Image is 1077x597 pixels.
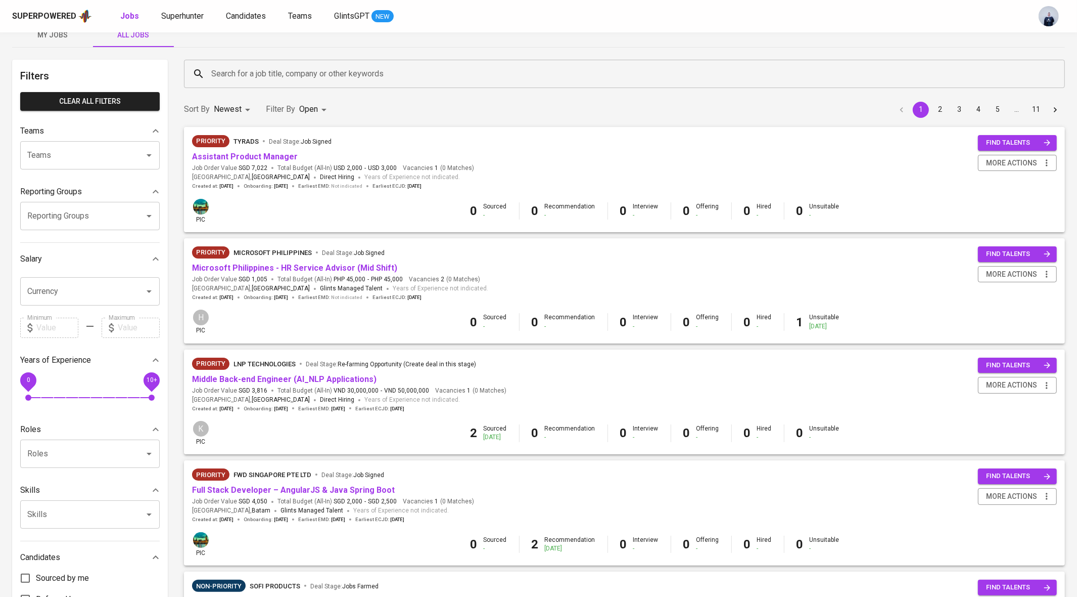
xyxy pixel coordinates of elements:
b: 0 [620,204,627,218]
a: Superpoweredapp logo [12,9,92,24]
div: - [810,433,839,442]
div: - [757,433,772,442]
span: Job Order Value [192,164,267,173]
div: New Job received from Demand Team [192,468,229,481]
span: Batam [252,506,270,516]
b: 0 [532,315,539,329]
span: [DATE] [274,516,288,523]
div: Teams [20,121,160,141]
div: Newest [214,100,254,119]
span: All Jobs [99,29,168,41]
b: 1 [797,315,804,329]
span: [GEOGRAPHIC_DATA] , [192,506,270,516]
span: 0 [26,376,30,383]
span: Direct Hiring [320,396,354,403]
span: Deal Stage : [322,249,385,257]
span: 1 [433,164,438,173]
button: find talents [978,246,1057,262]
div: Recommendation [545,536,595,553]
span: Years of Experience not indicated. [364,173,460,183]
div: - [696,433,719,442]
span: Deal Stage : [321,472,384,479]
span: [DATE] [331,516,345,523]
input: Value [36,318,78,338]
span: Earliest EMD : [298,516,345,523]
div: - [484,322,507,331]
b: 0 [797,537,804,551]
div: - [633,544,659,553]
div: Open [299,100,330,119]
span: Tyrads [233,138,259,145]
span: 2 [439,275,444,284]
span: Clear All filters [28,95,152,108]
a: Full Stack Developer – AngularJS & Java Spring Boot [192,485,395,495]
span: find talents [986,248,1051,260]
h6: Filters [20,68,160,84]
div: Hired [757,313,772,330]
div: … [1009,104,1025,114]
p: Reporting Groups [20,186,82,198]
span: SGD 2,000 [334,497,362,506]
div: New Job received from Demand Team [192,358,229,370]
p: Skills [20,484,40,496]
span: Glints Managed Talent [280,507,343,514]
div: - [484,544,507,553]
span: Non-Priority [192,581,246,591]
span: Years of Experience not indicated. [364,395,460,405]
div: - [696,211,719,220]
span: Job Order Value [192,387,267,395]
span: Vacancies ( 0 Matches ) [403,497,474,506]
button: Open [142,148,156,162]
div: Offering [696,536,719,553]
span: more actions [986,490,1037,503]
div: Unsuitable [810,536,839,553]
div: Recommendation [545,202,595,220]
button: find talents [978,135,1057,151]
input: Value [118,318,160,338]
div: - [757,544,772,553]
span: SGD 3,816 [239,387,267,395]
span: Vacancies ( 0 Matches ) [403,164,474,173]
span: - [367,275,369,284]
div: Sourced [484,313,507,330]
div: - [545,322,595,331]
p: Filter By [266,103,295,115]
b: 2 [532,537,539,551]
span: 1 [465,387,471,395]
span: more actions [986,157,1037,169]
span: Job Signed [354,249,385,257]
div: - [810,211,839,220]
span: USD 3,000 [368,164,397,173]
img: annisa@glints.com [1039,6,1059,26]
div: Unsuitable [810,313,839,330]
span: [DATE] [390,516,404,523]
span: Priority [192,470,229,480]
button: Go to next page [1047,102,1063,118]
b: 0 [683,315,690,329]
div: Interview [633,313,659,330]
a: Microsoft Philippines - HR Service Advisor (Mid Shift) [192,263,397,273]
span: Earliest ECJD : [372,183,422,190]
div: pic [192,420,210,446]
button: more actions [978,488,1057,505]
span: Vacancies ( 0 Matches ) [409,275,480,284]
b: 0 [620,537,627,551]
span: Onboarding : [244,405,288,412]
b: 0 [683,204,690,218]
span: Earliest EMD : [298,405,345,412]
span: Created at : [192,516,233,523]
img: a5d44b89-0c59-4c54-99d0-a63b29d42bd3.jpg [193,532,209,548]
button: Go to page 3 [951,102,967,118]
div: Unsuitable [810,202,839,220]
button: more actions [978,155,1057,172]
nav: pagination navigation [892,102,1065,118]
span: [DATE] [219,183,233,190]
p: Teams [20,125,44,137]
span: Priority [192,359,229,369]
span: [DATE] [407,294,422,301]
div: pic [192,309,210,335]
b: 0 [744,315,751,329]
p: Sort By [184,103,210,115]
div: Sourced [484,424,507,442]
img: a5d44b89-0c59-4c54-99d0-a63b29d42bd3.jpg [193,199,209,215]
